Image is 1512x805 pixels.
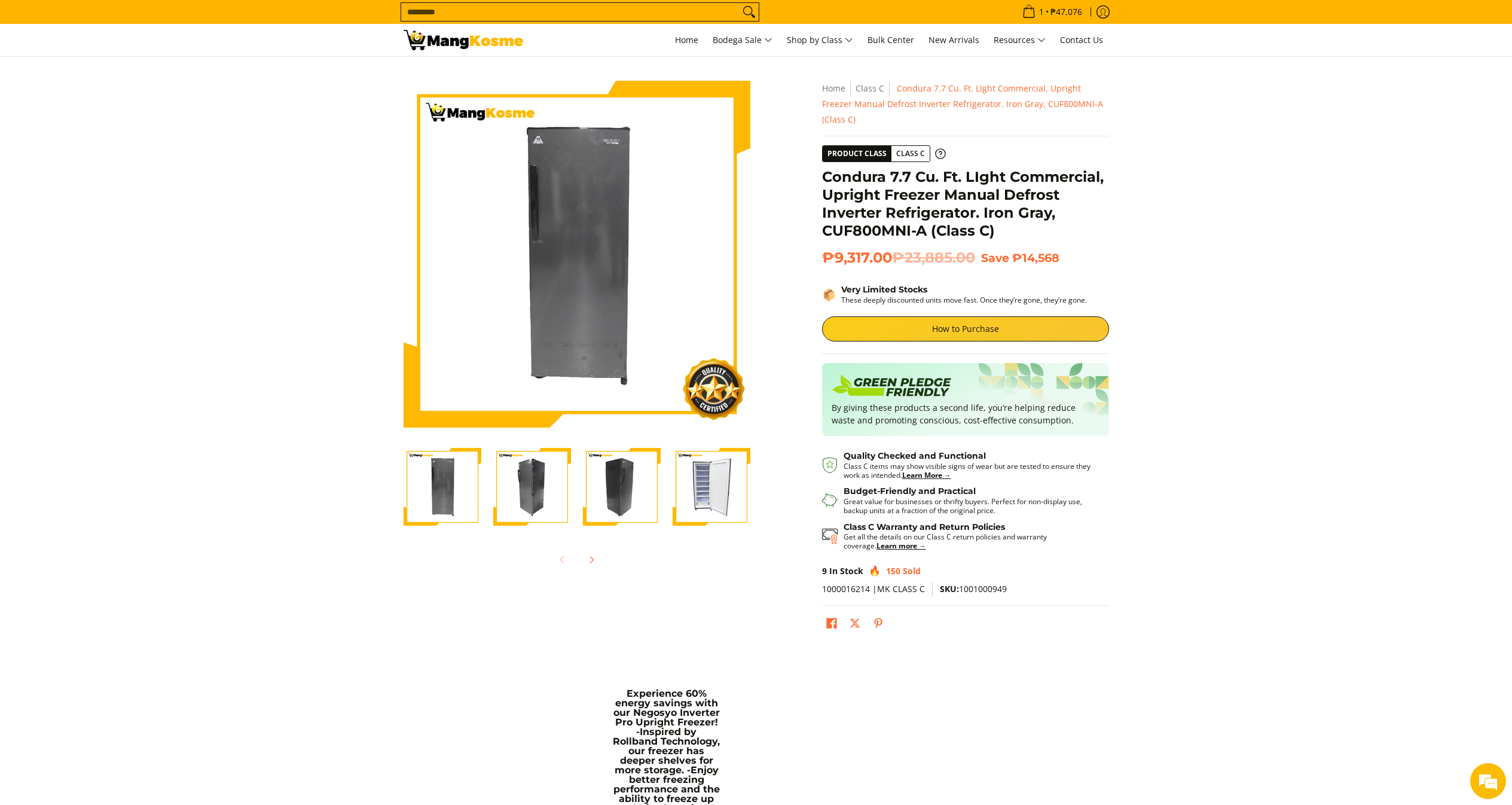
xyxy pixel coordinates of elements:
[1019,5,1086,19] span: •
[822,583,925,594] span: 1000016214 |MK CLASS C
[847,615,863,635] a: Post on X
[844,486,976,496] strong: Budget-Friendly and Practical
[832,373,951,401] img: Badge sustainability green pledge friendly
[535,24,1109,56] nav: Main Menu
[822,249,975,267] span: ₱9,317.00
[902,470,951,480] a: Learn More →
[404,81,750,428] img: Condura 7.7 Cu. Ft. LIght Commercial, Upright Freezer Manual Defrost Inverter Refrigerator. Iron ...
[862,24,920,56] a: Bulk Center
[822,168,1109,240] h1: Condura 7.7 Cu. Ft. LIght Commercial, Upright Freezer Manual Defrost Inverter Refrigerator. Iron ...
[578,547,604,573] button: Next
[823,615,840,635] a: Share on Facebook
[822,83,845,94] a: Home
[404,30,523,50] img: Condura 8cu.ft. Manual Defrost Inverter Upright Freezer l Mang Kosme
[856,83,884,94] a: Class C
[822,145,946,162] a: Product Class Class C
[886,565,900,577] span: 150
[868,34,914,45] span: Bulk Center
[493,448,571,526] img: Condura 7.7 Cu. Ft. LIght Commercial, Upright Freezer Manual Defrost Inverter Refrigerator. Iron ...
[891,147,930,161] span: Class C
[940,583,1007,594] span: 1001000949
[844,532,1097,550] p: Get all the details on our Class C return policies and warranty coverage.
[844,497,1097,515] p: Great value for businesses or thrifty buyers. Perfect for non-display use, backup units at a frac...
[844,462,1097,480] p: Class C items may show visible signs of wear but are tested to ensure they work as intended.
[583,448,661,526] img: Condura 7.7 Cu. Ft. LIght Commercial, Upright Freezer Manual Defrost Inverter Refrigerator. Iron ...
[787,33,853,48] span: Shop by Class
[823,146,891,161] span: Product Class
[822,83,1103,125] span: Condura 7.7 Cu. Ft. LIght Commercial, Upright Freezer Manual Defrost Inverter Refrigerator. Iron ...
[673,448,750,526] img: Condura 7.7 Cu. Ft. LIght Commercial, Upright Freezer Manual Defrost Inverter Refrigerator. Iron ...
[829,565,863,577] span: In Stock
[892,249,975,267] del: ₱23,885.00
[675,34,698,45] span: Home
[707,24,778,56] a: Bodega Sale
[822,316,1109,341] a: How to Purchase
[822,565,827,577] span: 9
[844,522,1005,532] strong: Class C Warranty and Return Policies
[832,401,1099,426] p: By giving these products a second life, you’re helping reduce waste and promoting conscious, cost...
[994,33,1046,48] span: Resources
[1037,8,1046,16] span: 1
[841,295,1087,304] p: These deeply discounted units move fast. Once they’re gone, they’re gone.
[841,284,927,295] strong: Very Limited Stocks
[928,34,979,45] span: New Arrivals
[404,448,481,526] img: Condura 7.7 Cu. Ft. LIght Commercial, Upright Freezer Manual Defrost Inverter Refrigerator. Iron ...
[988,24,1052,56] a: Resources
[876,541,926,551] a: Learn more →
[923,24,985,56] a: New Arrivals
[981,251,1009,265] span: Save
[870,615,887,635] a: Pin on Pinterest
[740,3,759,21] button: Search
[781,24,859,56] a: Shop by Class
[713,33,772,48] span: Bodega Sale
[903,565,921,577] span: Sold
[1060,34,1103,45] span: Contact Us
[1012,251,1059,265] span: ₱14,568
[822,81,1109,127] nav: Breadcrumbs
[1049,8,1084,16] span: ₱47,076
[669,24,704,56] a: Home
[1054,24,1109,56] a: Contact Us
[844,450,986,461] strong: Quality Checked and Functional
[940,583,959,594] span: SKU:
